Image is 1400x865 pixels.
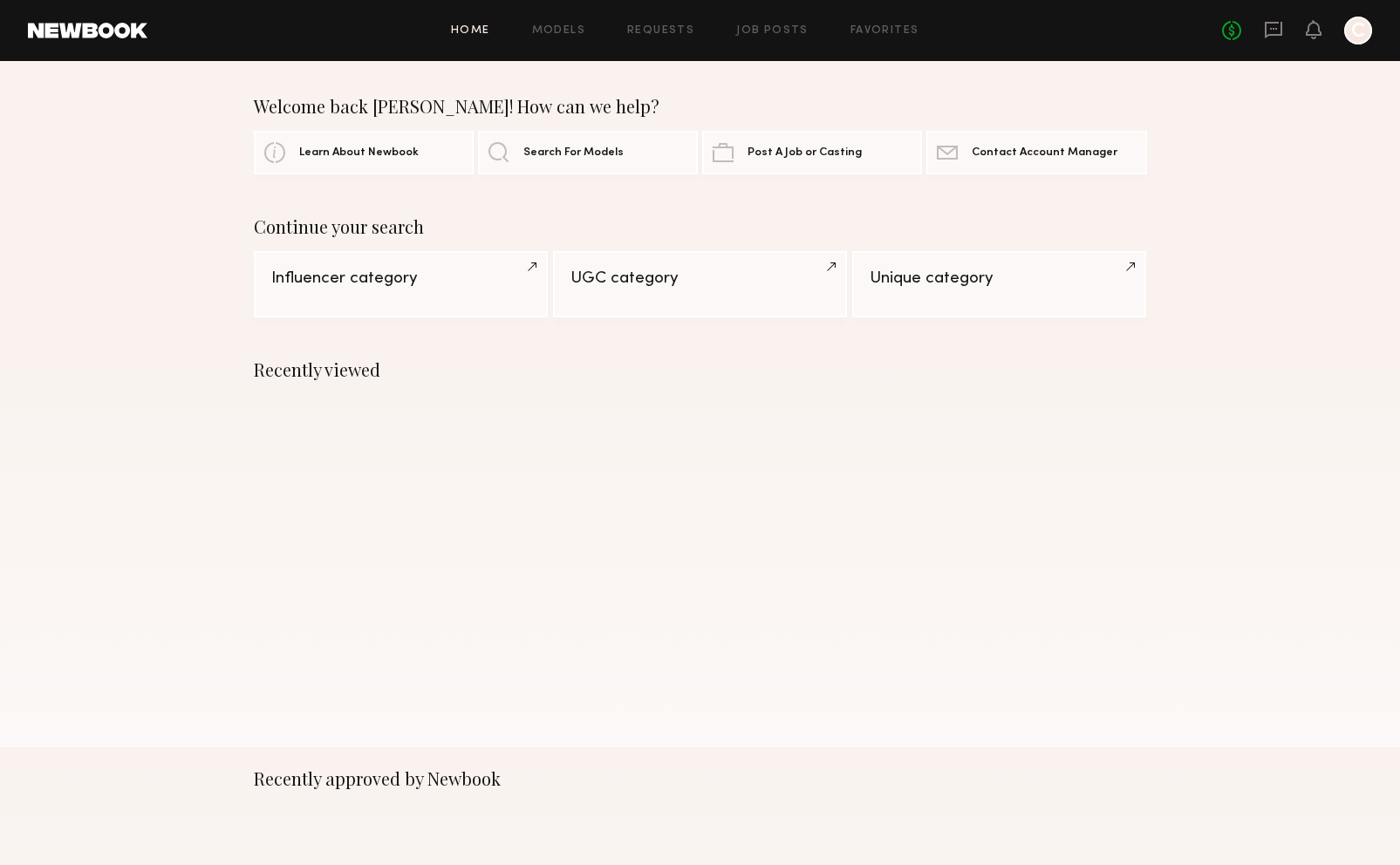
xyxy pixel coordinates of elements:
[1344,17,1372,44] a: C
[254,359,1147,380] div: Recently viewed
[254,131,474,174] a: Learn About Newbook
[702,131,922,174] a: Post A Job or Casting
[299,147,419,159] span: Learn About Newbook
[254,96,1147,117] div: Welcome back [PERSON_NAME]! How can we help?
[850,25,919,37] a: Favorites
[478,131,698,174] a: Search For Models
[972,147,1117,159] span: Contact Account Manager
[254,216,1147,237] div: Continue your search
[736,25,809,37] a: Job Posts
[870,270,1129,287] div: Unique category
[451,25,490,37] a: Home
[254,768,1147,789] div: Recently approved by Newbook
[553,251,847,317] a: UGC category
[271,270,530,287] div: Influencer category
[748,147,862,159] span: Post A Job or Casting
[523,147,624,159] span: Search For Models
[254,251,548,317] a: Influencer category
[570,270,830,287] div: UGC category
[852,251,1146,317] a: Unique category
[532,25,585,37] a: Models
[926,131,1146,174] a: Contact Account Manager
[627,25,694,37] a: Requests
